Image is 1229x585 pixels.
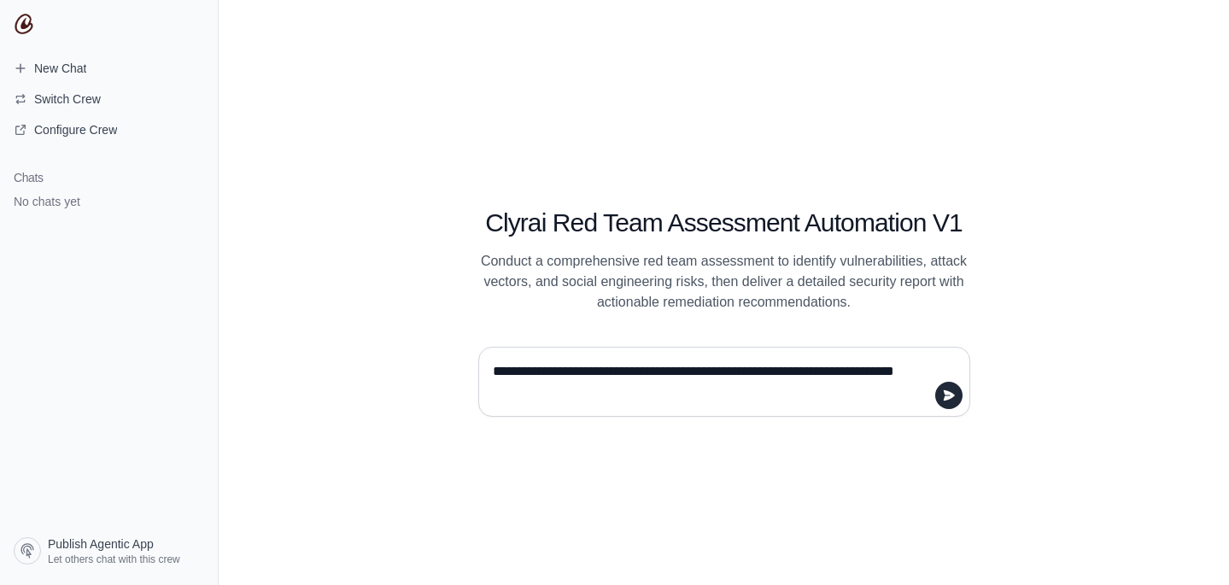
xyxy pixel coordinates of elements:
[7,55,211,82] a: New Chat
[48,553,180,566] span: Let others chat with this crew
[7,116,211,143] a: Configure Crew
[34,91,101,108] span: Switch Crew
[478,251,970,313] p: Conduct a comprehensive red team assessment to identify vulnerabilities, attack vectors, and soci...
[48,535,154,553] span: Publish Agentic App
[34,121,117,138] span: Configure Crew
[7,85,211,113] button: Switch Crew
[34,60,86,77] span: New Chat
[14,14,34,34] img: CrewAI Logo
[478,208,970,238] h1: Clyrai Red Team Assessment Automation V1
[7,530,211,571] a: Publish Agentic App Let others chat with this crew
